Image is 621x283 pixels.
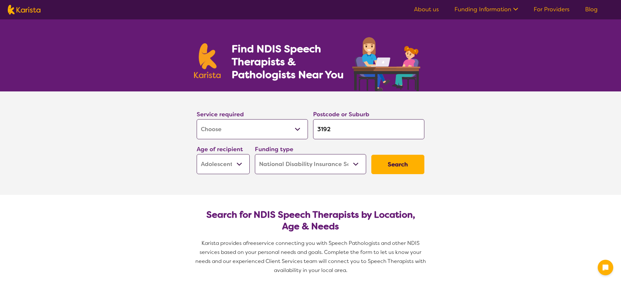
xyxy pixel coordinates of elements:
[371,155,424,174] button: Search
[534,5,570,13] a: For Providers
[8,5,40,15] img: Karista logo
[246,240,256,246] span: free
[313,110,369,118] label: Postcode or Suburb
[255,145,293,153] label: Funding type
[197,145,243,153] label: Age of recipient
[202,240,246,246] span: Karista provides a
[232,42,351,81] h1: Find NDIS Speech Therapists & Pathologists Near You
[414,5,439,13] a: About us
[202,209,419,232] h2: Search for NDIS Speech Therapists by Location, Age & Needs
[585,5,598,13] a: Blog
[197,110,244,118] label: Service required
[194,43,221,78] img: Karista logo
[313,119,424,139] input: Type
[454,5,518,13] a: Funding Information
[347,35,427,91] img: speech-therapy
[195,240,427,274] span: service connecting you with Speech Pathologists and other NDIS services based on your personal ne...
